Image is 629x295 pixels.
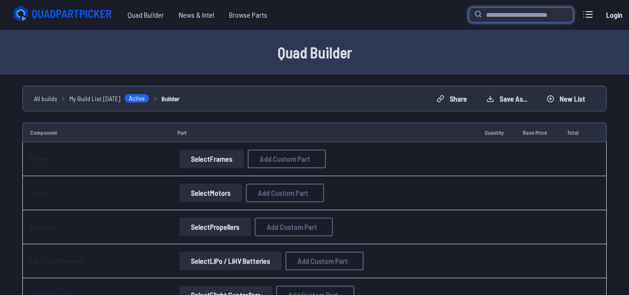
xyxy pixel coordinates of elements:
button: Add Custom Part [285,252,364,270]
a: Propellers [30,223,58,231]
span: Add Custom Part [260,155,310,163]
a: LiPo / LiHV Batteries [30,257,84,265]
button: Add Custom Part [248,150,326,168]
button: Add Custom Part [246,184,324,202]
span: Add Custom Part [267,223,317,231]
td: Total [560,123,589,142]
button: SelectLiPo / LiHV Batteries [179,252,282,270]
button: Add Custom Part [255,218,333,236]
a: Builder [162,94,180,103]
button: Share [429,91,475,106]
td: Part [170,123,478,142]
button: SelectFrames [179,150,244,168]
button: Save as... [479,91,535,106]
span: Active [124,94,149,103]
a: Quad Builder [120,6,171,24]
a: Frames [30,155,51,163]
td: Base Price [515,123,559,142]
a: My Build List [DATE]Active [69,94,149,103]
a: News & Intel [171,6,222,24]
a: Login [603,6,625,24]
span: Add Custom Part [258,189,308,197]
h1: Quad Builder [17,41,613,63]
span: Add Custom Part [298,257,348,265]
button: New List [539,91,593,106]
a: All builds [34,94,57,103]
td: Quantity [477,123,515,142]
button: SelectMotors [179,184,242,202]
a: SelectLiPo / LiHV Batteries [177,252,284,270]
a: SelectMotors [177,184,244,202]
a: SelectFrames [177,150,246,168]
a: Browse Parts [222,6,275,24]
span: My Build List [DATE] [69,94,121,103]
button: SelectPropellers [179,218,251,236]
a: Motors [30,189,48,197]
a: SelectPropellers [177,218,253,236]
td: Component [22,123,170,142]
